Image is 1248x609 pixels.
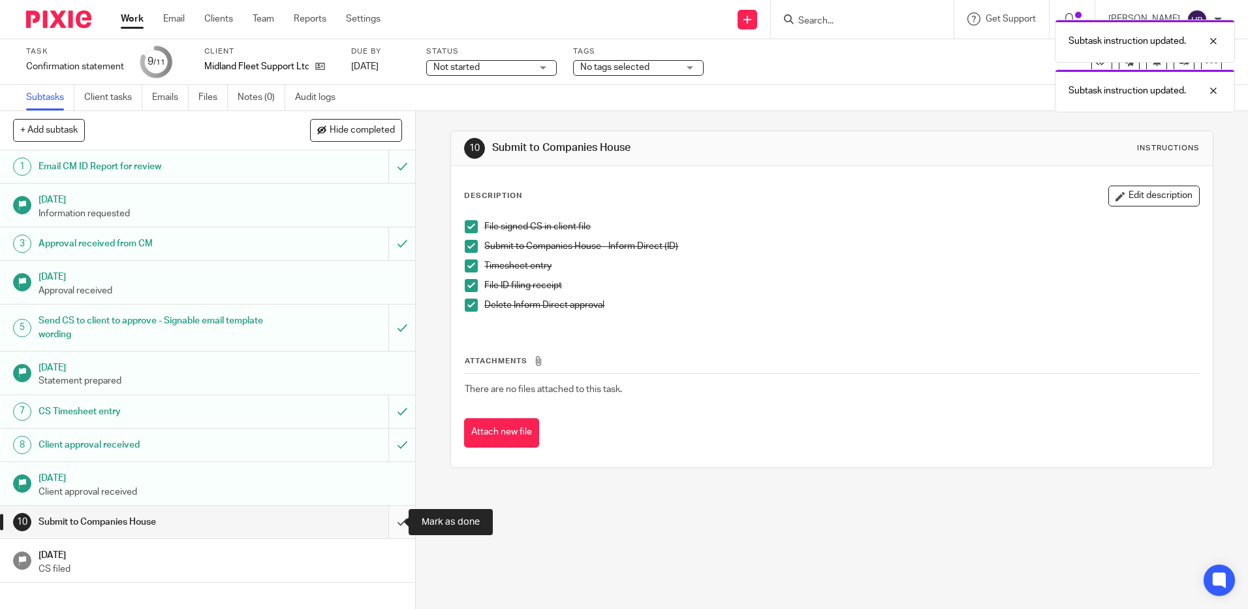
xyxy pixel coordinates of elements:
[573,46,704,57] label: Tags
[39,311,263,344] h1: Send CS to client to approve - Signable email template wording
[26,46,124,57] label: Task
[346,12,381,25] a: Settings
[580,63,649,72] span: No tags selected
[492,141,860,155] h1: Submit to Companies House
[1137,143,1200,154] div: Instructions
[1108,186,1200,206] button: Edit description
[1069,35,1186,48] p: Subtask instruction updated.
[238,85,285,110] a: Notes (0)
[13,403,31,421] div: 7
[484,279,1198,292] p: File ID filing receipt
[465,385,622,394] span: There are no files attached to this task.
[351,62,379,71] span: [DATE]
[484,259,1198,272] p: Timesheet entry
[39,267,403,284] h1: [DATE]
[39,469,403,485] h1: [DATE]
[39,486,403,499] p: Client approval received
[84,85,142,110] a: Client tasks
[39,546,403,562] h1: [DATE]
[253,12,274,25] a: Team
[204,46,335,57] label: Client
[39,234,263,254] h1: Approval received from CM
[464,418,539,448] button: Attach new file
[13,157,31,176] div: 1
[39,358,403,374] h1: [DATE]
[484,299,1198,312] p: Delete Inform Direct approval
[484,220,1198,233] p: File signed CS in client file
[39,402,263,421] h1: CS Timesheet entry
[1187,9,1208,30] img: svg%3E
[310,119,402,141] button: Hide completed
[464,191,522,201] p: Description
[465,357,527,365] span: Attachments
[294,12,326,25] a: Reports
[26,60,124,73] div: Confirmation statement
[13,235,31,253] div: 3
[13,119,85,141] button: + Add subtask
[13,319,31,337] div: 5
[330,125,395,136] span: Hide completed
[39,374,403,387] p: Statement prepared
[121,12,144,25] a: Work
[295,85,345,110] a: Audit logs
[13,513,31,531] div: 10
[13,436,31,454] div: 8
[39,207,403,220] p: Information requested
[148,54,165,69] div: 9
[26,85,74,110] a: Subtasks
[204,12,233,25] a: Clients
[351,46,410,57] label: Due by
[464,138,485,159] div: 10
[26,10,91,28] img: Pixie
[39,284,403,297] p: Approval received
[433,63,480,72] span: Not started
[153,59,165,66] small: /11
[39,563,403,576] p: CS filed
[39,435,263,455] h1: Client approval received
[39,157,263,176] h1: Email CM ID Report for review
[426,46,557,57] label: Status
[163,12,185,25] a: Email
[152,85,189,110] a: Emails
[39,190,403,206] h1: [DATE]
[204,60,309,73] p: Midland Fleet Support Ltd
[39,512,263,532] h1: Submit to Companies House
[198,85,228,110] a: Files
[484,240,1198,253] p: Submit to Companies House - Inform Direct (ID)
[1069,84,1186,97] p: Subtask instruction updated.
